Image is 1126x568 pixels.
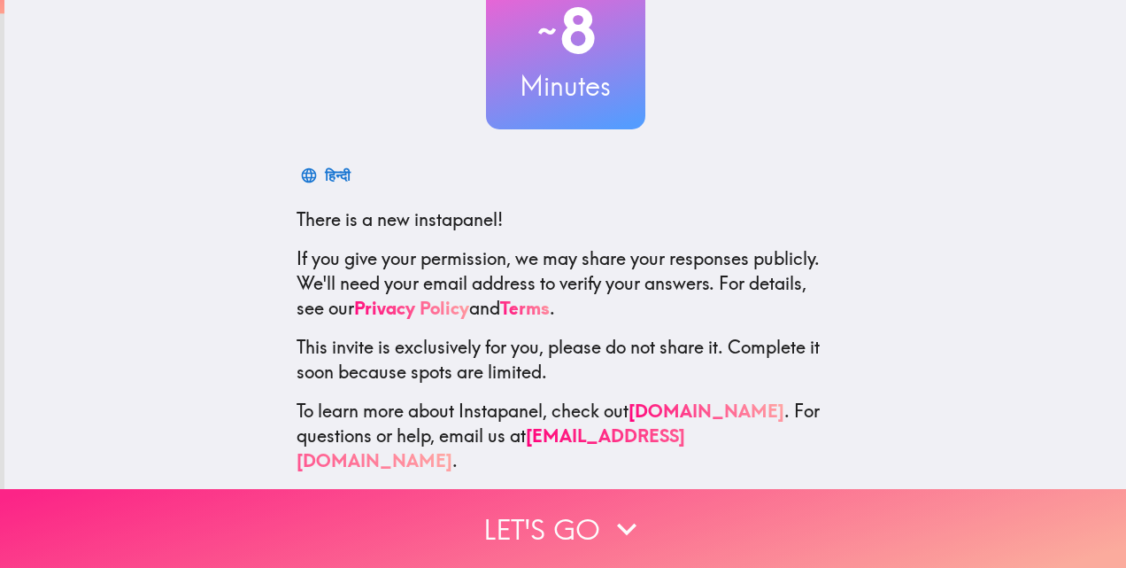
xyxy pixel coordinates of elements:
[500,297,550,319] a: Terms
[629,400,784,422] a: [DOMAIN_NAME]
[297,246,835,321] p: If you give your permission, we may share your responses publicly. We'll need your email address ...
[486,67,645,105] h3: Minutes
[297,399,835,473] p: To learn more about Instapanel, check out . For questions or help, email us at .
[297,158,358,193] button: हिन्दी
[297,208,503,230] span: There is a new instapanel!
[297,424,685,471] a: [EMAIL_ADDRESS][DOMAIN_NAME]
[354,297,469,319] a: Privacy Policy
[535,4,559,58] span: ~
[325,163,351,188] div: हिन्दी
[297,335,835,385] p: This invite is exclusively for you, please do not share it. Complete it soon because spots are li...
